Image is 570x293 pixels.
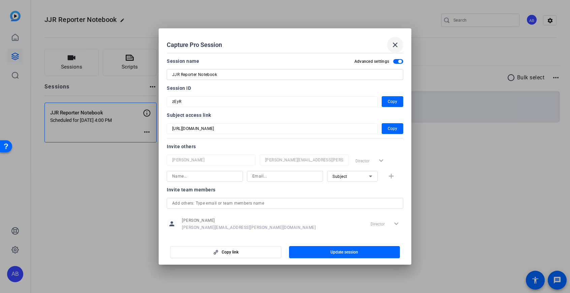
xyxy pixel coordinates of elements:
span: Subject [332,174,347,179]
input: Add others: Type email or team members name [172,199,398,207]
mat-icon: person [167,219,177,229]
input: Enter Session Name [172,71,398,79]
div: Invite others [167,142,403,151]
mat-icon: close [391,41,399,49]
span: Copy [388,125,397,133]
input: Session OTP [172,125,372,133]
div: Subject access link [167,111,403,119]
span: [PERSON_NAME] [182,218,316,223]
div: Session ID [167,84,403,92]
input: Session OTP [172,98,372,106]
span: Copy link [222,249,239,255]
button: Copy [382,123,403,134]
div: Session name [167,57,199,65]
input: Email... [252,172,318,180]
span: Update session [330,249,358,255]
h2: Advanced settings [354,59,389,64]
div: Capture Pro Session [167,37,403,53]
input: Email... [265,156,343,164]
button: Copy [382,96,403,107]
button: Update session [289,246,400,258]
input: Name... [172,172,237,180]
input: Name... [172,156,250,164]
button: Copy link [170,246,281,258]
span: Copy [388,98,397,106]
span: [PERSON_NAME][EMAIL_ADDRESS][PERSON_NAME][DOMAIN_NAME] [182,225,316,230]
div: Invite team members [167,186,403,194]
